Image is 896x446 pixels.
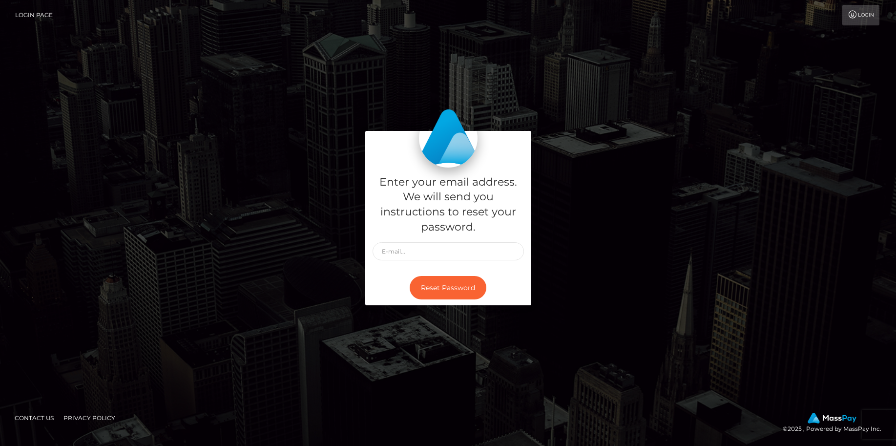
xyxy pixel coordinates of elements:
[11,410,58,425] a: Contact Us
[783,413,889,434] div: © 2025 , Powered by MassPay Inc.
[373,175,524,235] h5: Enter your email address. We will send you instructions to reset your password.
[808,413,856,424] img: MassPay
[419,109,478,168] img: MassPay Login
[842,5,879,25] a: Login
[15,5,53,25] a: Login Page
[60,410,119,425] a: Privacy Policy
[410,276,486,300] button: Reset Password
[373,242,524,260] input: E-mail...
